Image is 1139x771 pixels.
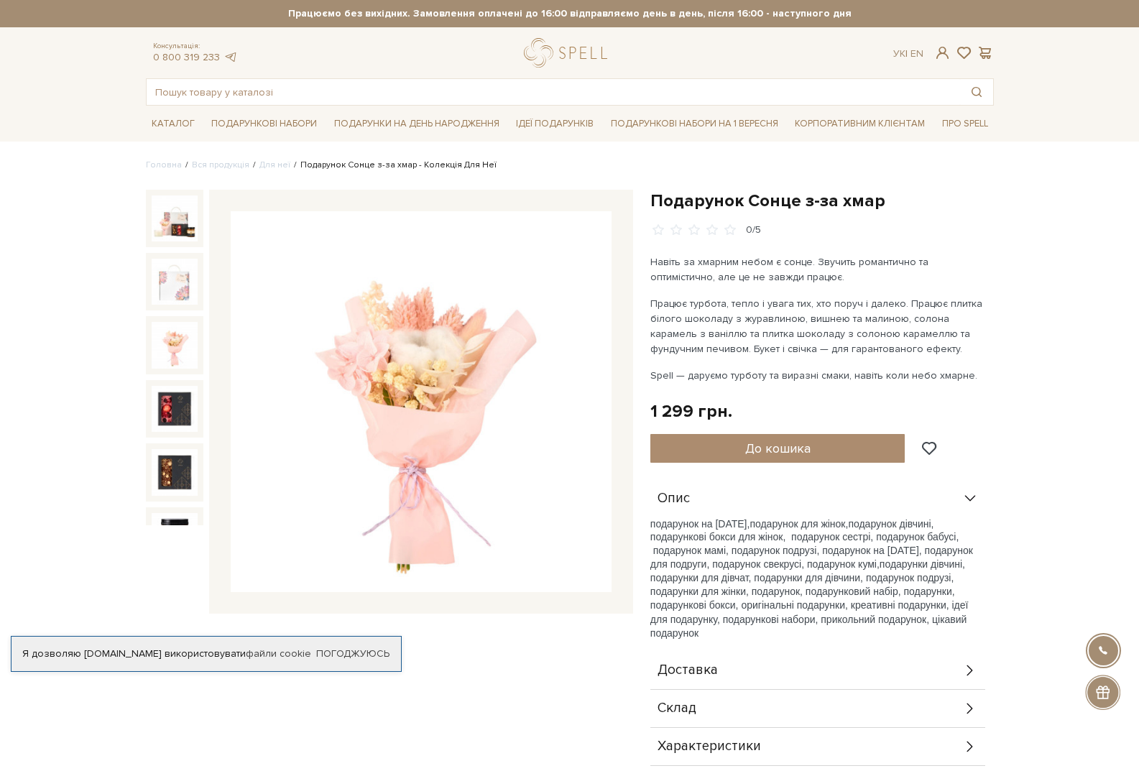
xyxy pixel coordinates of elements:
button: До кошика [650,434,905,463]
a: logo [524,38,614,68]
a: Вся продукція [192,160,249,170]
span: | [905,47,908,60]
a: Подарункові набори [206,113,323,135]
strong: Працюємо без вихідних. Замовлення оплачені до 16:00 відправляємо день в день, після 16:00 - насту... [146,7,994,20]
img: Подарунок Сонце з-за хмар [152,386,198,432]
img: Подарунок Сонце з-за хмар [152,513,198,559]
span: Характеристики [658,740,761,753]
span: подарунки дівчині, подарунки для дівчат, подарунки для дівчини, подарунок подрузі, подарунки для ... [650,558,969,639]
a: 0 800 319 233 [153,51,220,63]
a: Ідеї подарунків [510,113,599,135]
span: Доставка [658,664,718,677]
div: Я дозволяю [DOMAIN_NAME] використовувати [11,647,401,660]
img: Подарунок Сонце з-за хмар [152,195,198,241]
p: Навіть за хмарним небом є сонце. Звучить романтично та оптимістично, але це не завжди працює. [650,254,987,285]
a: telegram [223,51,238,63]
div: Ук [893,47,923,60]
p: Працює турбота, тепло і увага тих, хто поруч і далеко. Працює плитка білого шоколаду з журавлиною... [650,296,987,356]
a: файли cookie [246,647,311,660]
a: Для неї [259,160,290,170]
img: Подарунок Сонце з-за хмар [152,449,198,495]
span: Склад [658,702,696,715]
a: Каталог [146,113,200,135]
p: Spell — даруємо турботу та виразні смаки, навіть коли небо хмарне. [650,368,987,383]
img: Подарунок Сонце з-за хмар [231,211,612,592]
img: Подарунок Сонце з-за хмар [152,259,198,305]
h1: Подарунок Сонце з-за хмар [650,190,994,212]
a: Подарункові набори на 1 Вересня [605,111,784,136]
span: Опис [658,492,690,505]
a: En [910,47,923,60]
img: Подарунок Сонце з-за хмар [152,322,198,368]
span: Консультація: [153,42,238,51]
span: До кошика [745,440,811,456]
span: подарунок на [DATE], [650,518,750,530]
input: Пошук товару у каталозі [147,79,960,105]
li: Подарунок Сонце з-за хмар - Колекція Для Неї [290,159,497,172]
a: Подарунки на День народження [328,113,505,135]
a: Корпоративним клієнтам [789,111,931,136]
div: 0/5 [746,223,761,237]
button: Пошук товару у каталозі [960,79,993,105]
a: Погоджуюсь [316,647,389,660]
span: подарунок дівчині, подарункові бокси для жінок, подарунок сестрі, подарунок бабусі, подарунок мам... [650,518,973,570]
a: Про Spell [936,113,994,135]
span: подарунок для жінок, [750,518,848,530]
div: 1 299 грн. [650,400,732,423]
a: Головна [146,160,182,170]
